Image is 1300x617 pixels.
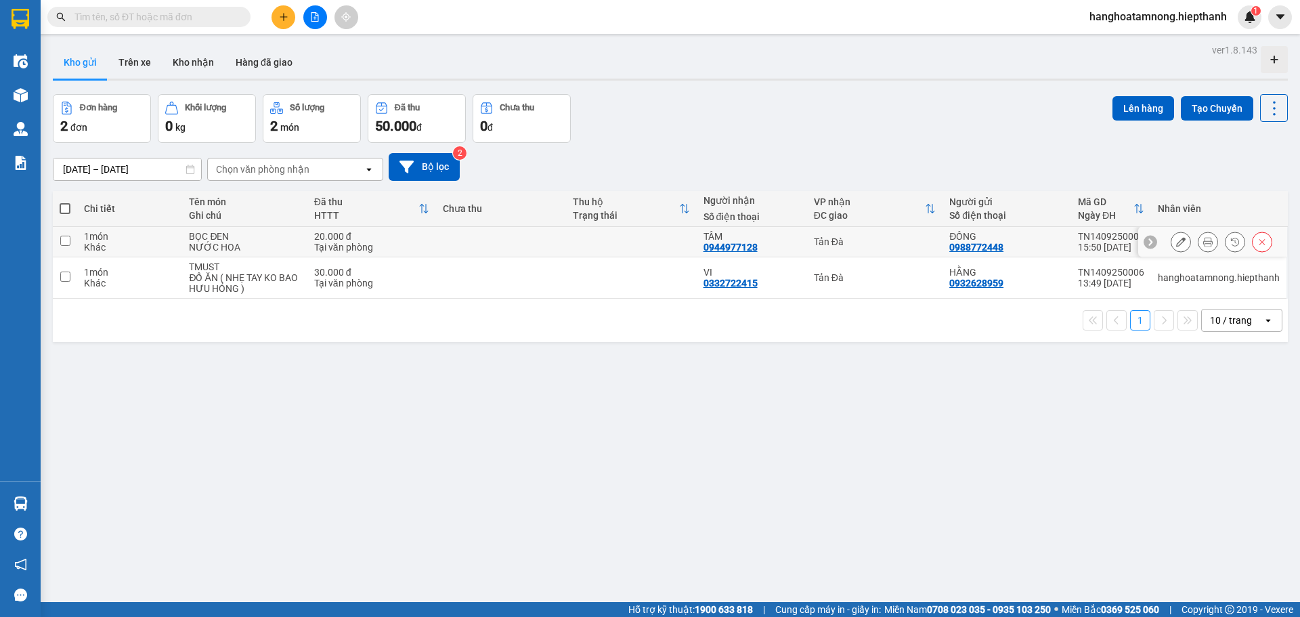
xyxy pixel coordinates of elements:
[84,231,175,242] div: 1 món
[814,210,925,221] div: ĐC giao
[1062,602,1159,617] span: Miền Bắc
[14,122,28,136] img: warehouse-icon
[573,210,678,221] div: Trạng thái
[189,242,300,253] div: NƯỚC HOA
[949,242,1003,253] div: 0988772448
[314,196,418,207] div: Đã thu
[56,12,66,22] span: search
[314,267,429,278] div: 30.000 đ
[14,528,27,540] span: question-circle
[53,46,108,79] button: Kho gửi
[53,94,151,143] button: Đơn hàng2đơn
[1078,210,1133,221] div: Ngày ĐH
[307,191,436,227] th: Toggle SortBy
[566,191,696,227] th: Toggle SortBy
[70,122,87,133] span: đơn
[1274,11,1286,23] span: caret-down
[473,94,571,143] button: Chưa thu0đ
[375,118,416,134] span: 50.000
[216,163,309,176] div: Chọn văn phòng nhận
[1078,278,1144,289] div: 13:49 [DATE]
[225,46,303,79] button: Hàng đã giao
[1054,607,1058,612] span: ⚪️
[270,118,278,134] span: 2
[927,604,1051,615] strong: 0708 023 035 - 0935 103 250
[703,242,758,253] div: 0944977128
[1171,232,1191,252] div: Sửa đơn hàng
[189,196,300,207] div: Tên món
[314,278,429,289] div: Tại văn phòng
[74,9,234,24] input: Tìm tên, số ĐT hoặc mã đơn
[1158,272,1280,283] div: hanghoatamnong.hiepthanh
[628,602,753,617] span: Hỗ trợ kỹ thuật:
[1079,8,1238,25] span: hanghoatamnong.hiepthanh
[703,267,800,278] div: VI
[389,153,460,181] button: Bộ lọc
[949,267,1064,278] div: HẰNG
[84,267,175,278] div: 1 món
[14,54,28,68] img: warehouse-icon
[14,496,28,511] img: warehouse-icon
[695,604,753,615] strong: 1900 633 818
[314,210,418,221] div: HTTT
[1130,310,1150,331] button: 1
[949,278,1003,289] div: 0932628959
[185,103,226,112] div: Khối lượng
[395,103,420,112] div: Đã thu
[280,122,299,133] span: món
[189,210,300,221] div: Ghi chú
[158,94,256,143] button: Khối lượng0kg
[416,122,422,133] span: đ
[108,46,162,79] button: Trên xe
[487,122,493,133] span: đ
[703,195,800,206] div: Người nhận
[279,12,288,22] span: plus
[84,242,175,253] div: Khác
[500,103,534,112] div: Chưa thu
[364,164,374,175] svg: open
[272,5,295,29] button: plus
[314,242,429,253] div: Tại văn phòng
[53,158,201,180] input: Select a date range.
[189,272,300,294] div: ĐỒ ĂN ( NHẸ TAY KO BAO HƯU HỎNG )
[1210,314,1252,327] div: 10 / trang
[14,88,28,102] img: warehouse-icon
[1253,6,1258,16] span: 1
[949,210,1064,221] div: Số điện thoại
[175,122,186,133] span: kg
[443,203,559,214] div: Chưa thu
[84,203,175,214] div: Chi tiết
[703,278,758,289] div: 0332722415
[884,602,1051,617] span: Miền Nam
[14,156,28,170] img: solution-icon
[1181,96,1253,121] button: Tạo Chuyến
[310,12,320,22] span: file-add
[814,236,936,247] div: Tản Đà
[1261,46,1288,73] div: Tạo kho hàng mới
[263,94,361,143] button: Số lượng2món
[60,118,68,134] span: 2
[189,231,300,242] div: BỌC ĐEN
[341,12,351,22] span: aim
[1244,11,1256,23] img: icon-new-feature
[1263,315,1274,326] svg: open
[703,231,800,242] div: TÂM
[80,103,117,112] div: Đơn hàng
[189,261,300,272] div: TMUST
[1169,602,1171,617] span: |
[368,94,466,143] button: Đã thu50.000đ
[949,231,1064,242] div: ĐỒNG
[1101,604,1159,615] strong: 0369 525 060
[290,103,324,112] div: Số lượng
[814,196,925,207] div: VP nhận
[1078,267,1144,278] div: TN1409250006
[703,211,800,222] div: Số điện thoại
[480,118,487,134] span: 0
[1158,203,1280,214] div: Nhân viên
[1225,605,1234,614] span: copyright
[1251,6,1261,16] sup: 1
[1078,196,1133,207] div: Mã GD
[775,602,881,617] span: Cung cấp máy in - giấy in:
[1112,96,1174,121] button: Lên hàng
[949,196,1064,207] div: Người gửi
